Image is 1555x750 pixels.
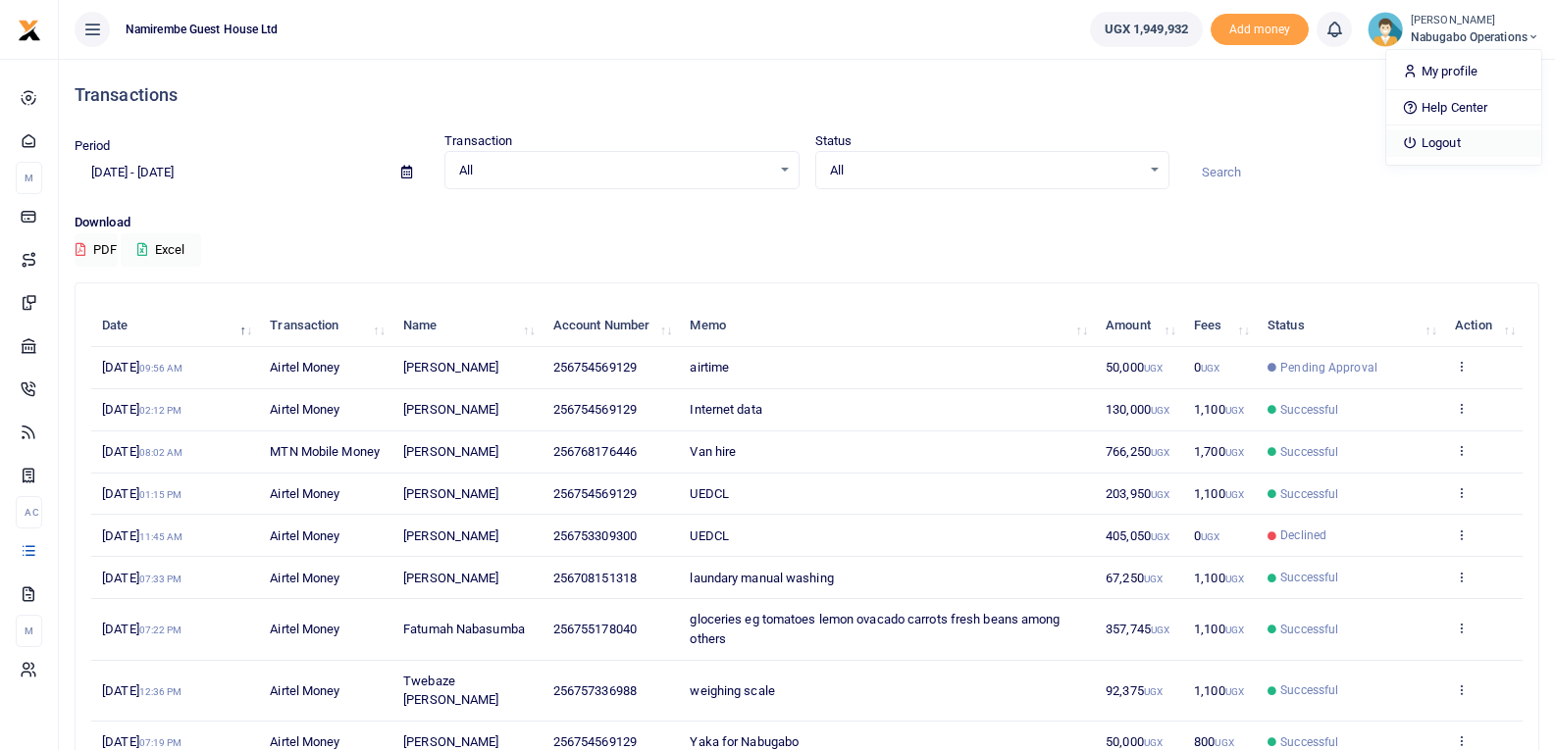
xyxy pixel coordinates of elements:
[102,528,182,543] span: [DATE]
[444,131,512,151] label: Transaction
[690,360,729,375] span: airtime
[1106,683,1163,698] span: 92,375
[1225,574,1244,584] small: UGX
[1280,569,1338,586] span: Successful
[543,305,680,347] th: Account Number: activate to sort column ascending
[18,22,41,36] a: logo-small logo-large logo-large
[1280,401,1338,419] span: Successful
[1194,402,1244,417] span: 1,100
[1194,528,1219,543] span: 0
[1194,571,1244,585] span: 1,100
[1106,734,1163,749] span: 50,000
[1151,489,1169,500] small: UGX
[102,734,181,749] span: [DATE]
[139,531,183,542] small: 11:45 AM
[1144,686,1163,697] small: UGX
[118,21,286,38] span: Namirembe Guest House Ltd
[1144,574,1163,584] small: UGX
[1144,363,1163,374] small: UGX
[553,360,637,375] span: 256754569129
[1106,402,1169,417] span: 130,000
[1144,737,1163,748] small: UGX
[1151,531,1169,542] small: UGX
[690,612,1060,646] span: gloceries eg tomatoes lemon ovacado carrots fresh beans among others
[1106,486,1169,501] span: 203,950
[1215,737,1233,748] small: UGX
[139,737,182,748] small: 07:19 PM
[270,402,339,417] span: Airtel Money
[270,360,339,375] span: Airtel Money
[75,213,1539,233] p: Download
[1201,363,1219,374] small: UGX
[16,162,42,194] li: M
[1194,360,1219,375] span: 0
[270,683,339,698] span: Airtel Money
[270,734,339,749] span: Airtel Money
[1194,444,1244,459] span: 1,700
[1225,489,1244,500] small: UGX
[1411,28,1539,46] span: Nabugabo operations
[1368,12,1403,47] img: profile-user
[1386,129,1541,157] a: Logout
[1444,305,1523,347] th: Action: activate to sort column ascending
[1211,14,1309,46] li: Toup your wallet
[1106,444,1169,459] span: 766,250
[690,486,729,501] span: UEDCL
[679,305,1095,347] th: Memo: activate to sort column ascending
[690,402,761,417] span: Internet data
[1225,405,1244,416] small: UGX
[1151,625,1169,635] small: UGX
[270,528,339,543] span: Airtel Money
[1194,683,1244,698] span: 1,100
[553,734,637,749] span: 256754569129
[139,447,183,458] small: 08:02 AM
[139,405,182,416] small: 02:12 PM
[1280,443,1338,461] span: Successful
[102,402,181,417] span: [DATE]
[139,363,183,374] small: 09:56 AM
[403,360,498,375] span: [PERSON_NAME]
[1106,528,1169,543] span: 405,050
[553,683,637,698] span: 256757336988
[1280,526,1326,544] span: Declined
[403,622,525,636] span: Fatumah Nabasumba
[1280,681,1338,699] span: Successful
[1106,360,1163,375] span: 50,000
[1105,20,1188,39] span: UGX 1,949,932
[553,622,637,636] span: 256755178040
[270,444,380,459] span: MTN Mobile Money
[1095,305,1183,347] th: Amount: activate to sort column ascending
[102,444,182,459] span: [DATE]
[1280,359,1377,376] span: Pending Approval
[102,571,181,585] span: [DATE]
[102,486,181,501] span: [DATE]
[270,571,339,585] span: Airtel Money
[403,571,498,585] span: [PERSON_NAME]
[1211,21,1309,35] a: Add money
[1185,156,1539,189] input: Search
[102,683,181,698] span: [DATE]
[1201,531,1219,542] small: UGX
[1151,447,1169,458] small: UGX
[553,528,637,543] span: 256753309300
[1411,13,1539,29] small: [PERSON_NAME]
[830,161,1141,180] span: All
[139,686,182,697] small: 12:36 PM
[139,489,182,500] small: 01:15 PM
[121,233,201,267] button: Excel
[16,615,42,647] li: M
[1106,571,1163,585] span: 67,250
[1225,625,1244,635] small: UGX
[1257,305,1444,347] th: Status: activate to sort column ascending
[139,574,182,584] small: 07:33 PM
[403,734,498,749] span: [PERSON_NAME]
[1280,621,1338,638] span: Successful
[270,622,339,636] span: Airtel Money
[403,444,498,459] span: [PERSON_NAME]
[459,161,770,180] span: All
[1106,622,1169,636] span: 357,745
[392,305,543,347] th: Name: activate to sort column ascending
[75,136,111,156] label: Period
[91,305,259,347] th: Date: activate to sort column descending
[403,528,498,543] span: [PERSON_NAME]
